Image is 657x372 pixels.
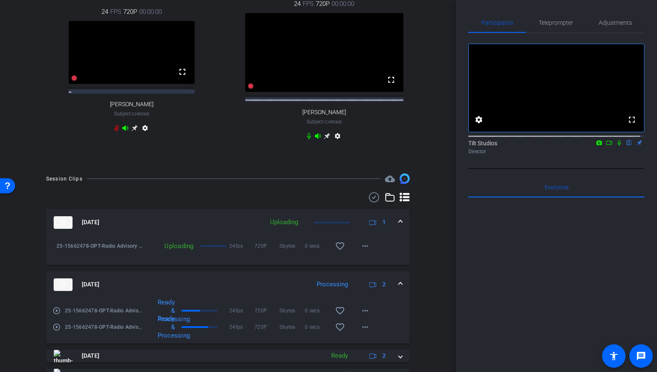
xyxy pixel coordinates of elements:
div: thumb-nail[DATE]Uploading1 [46,236,410,265]
div: thumb-nail[DATE]Processing2 [46,298,410,343]
span: 25-15662478-OPT-Radio Advisory 2025-Radio Advisory 2025 - Q3-abby2-2025-09-09-15-36-19-737-2 [65,307,144,315]
div: Ready [327,351,352,361]
div: Uploading [144,242,198,250]
span: 0bytes [280,242,305,250]
span: Adjustments [599,20,632,26]
mat-icon: settings [140,125,150,135]
mat-icon: settings [332,133,343,143]
span: 0bytes [280,323,305,331]
span: Subject [306,118,342,126]
mat-icon: message [636,351,646,361]
mat-icon: settings [474,115,484,125]
span: Chrome [325,120,342,124]
div: Tilt Studios [468,139,644,155]
span: 0bytes [280,307,305,315]
mat-icon: play_circle_outline [52,323,61,331]
mat-icon: fullscreen [386,75,396,85]
span: Chrome [132,112,150,116]
mat-icon: favorite_border [335,322,345,332]
span: 720P [123,7,137,16]
span: Everyone [545,184,569,190]
span: - [323,119,325,125]
mat-expansion-panel-header: thumb-nail[DATE]Ready2 [46,350,410,362]
span: Subject [114,110,150,118]
span: - [131,111,132,117]
mat-icon: cloud_upload [385,174,395,184]
span: 24 [101,7,108,16]
span: Destinations for your clips [385,174,395,184]
mat-icon: favorite_border [335,241,345,251]
span: 0 secs [305,307,330,315]
mat-icon: fullscreen [627,115,637,125]
span: 720P [254,242,280,250]
span: [DATE] [82,218,99,227]
span: FPS [110,7,121,16]
span: [DATE] [82,351,99,360]
span: 24fps [229,242,254,250]
div: Uploading [266,217,302,227]
span: Teleprompter [539,20,573,26]
div: Processing [312,280,352,289]
div: Ready & Processing [153,298,179,323]
span: 25-15662478-OPT-Radio Advisory 2025-Radio Advisory 2025 - Q3-abby2-2025-09-09-16-13-53-367-0 [57,242,144,250]
span: 24fps [229,323,254,331]
span: 00:00:00 [139,7,162,16]
img: Session clips [400,173,410,183]
span: 720P [254,307,280,315]
span: [DATE] [82,280,99,289]
mat-expansion-panel-header: thumb-nail[DATE]Uploading1 [46,209,410,236]
span: Participants [481,20,513,26]
span: 24fps [229,307,254,315]
mat-icon: accessibility [609,351,619,361]
span: 1 [382,218,386,227]
mat-icon: more_horiz [360,322,370,332]
mat-icon: play_circle_outline [52,307,61,315]
mat-icon: fullscreen [177,67,187,77]
span: 25-15662478-OPT-Radio Advisory 2025-Radio Advisory 2025 - Q3-[PERSON_NAME]-2025-09-09-15-36-19-737-0 [65,323,144,331]
mat-icon: favorite_border [335,306,345,316]
div: Session Clips [46,175,83,183]
mat-icon: more_horiz [360,241,370,251]
mat-icon: more_horiz [360,306,370,316]
img: thumb-nail [54,216,73,229]
span: 0 secs [305,323,330,331]
span: [PERSON_NAME] [110,101,153,108]
span: [PERSON_NAME] [302,109,346,116]
img: thumb-nail [54,350,73,362]
mat-expansion-panel-header: thumb-nail[DATE]Processing2 [46,271,410,298]
div: Director [468,148,644,155]
span: 0 secs [305,242,330,250]
div: Ready & Processing [153,314,179,340]
span: 2 [382,351,386,360]
span: 720P [254,323,280,331]
span: 2 [382,280,386,289]
img: thumb-nail [54,278,73,291]
mat-icon: flip [624,139,634,146]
